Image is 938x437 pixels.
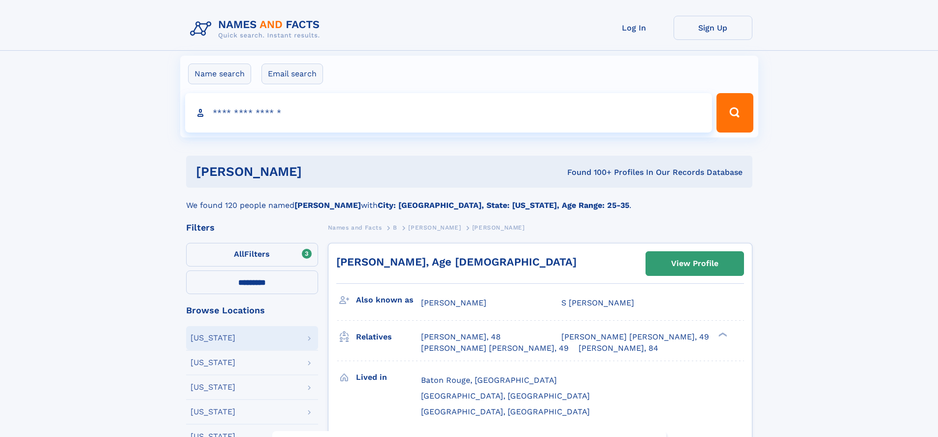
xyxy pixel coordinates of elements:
[561,332,709,342] a: [PERSON_NAME] [PERSON_NAME], 49
[421,407,590,416] span: [GEOGRAPHIC_DATA], [GEOGRAPHIC_DATA]
[579,343,658,354] a: [PERSON_NAME], 84
[716,93,753,133] button: Search Button
[186,243,318,267] label: Filters
[191,359,235,367] div: [US_STATE]
[196,166,435,178] h1: [PERSON_NAME]
[408,224,461,231] span: [PERSON_NAME]
[671,252,718,275] div: View Profile
[421,332,501,342] a: [PERSON_NAME], 48
[378,201,629,210] b: City: [GEOGRAPHIC_DATA], State: [US_STATE], Age Range: 25-35
[646,252,744,275] a: View Profile
[595,16,674,40] a: Log In
[186,223,318,232] div: Filters
[356,329,421,345] h3: Relatives
[185,93,712,133] input: search input
[421,298,486,307] span: [PERSON_NAME]
[188,64,251,84] label: Name search
[336,256,577,268] a: [PERSON_NAME], Age [DEMOGRAPHIC_DATA]
[294,201,361,210] b: [PERSON_NAME]
[408,221,461,234] a: [PERSON_NAME]
[186,306,318,315] div: Browse Locations
[356,369,421,386] h3: Lived in
[421,375,557,385] span: Baton Rouge, [GEOGRAPHIC_DATA]
[356,292,421,308] h3: Also known as
[421,343,569,354] a: [PERSON_NAME] [PERSON_NAME], 49
[261,64,323,84] label: Email search
[393,224,397,231] span: B
[674,16,752,40] a: Sign Up
[472,224,525,231] span: [PERSON_NAME]
[191,408,235,416] div: [US_STATE]
[421,391,590,401] span: [GEOGRAPHIC_DATA], [GEOGRAPHIC_DATA]
[716,332,728,338] div: ❯
[561,298,634,307] span: S [PERSON_NAME]
[191,334,235,342] div: [US_STATE]
[434,167,743,178] div: Found 100+ Profiles In Our Records Database
[191,383,235,391] div: [US_STATE]
[186,16,328,42] img: Logo Names and Facts
[186,188,752,211] div: We found 120 people named with .
[328,221,382,234] a: Names and Facts
[234,249,244,259] span: All
[393,221,397,234] a: B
